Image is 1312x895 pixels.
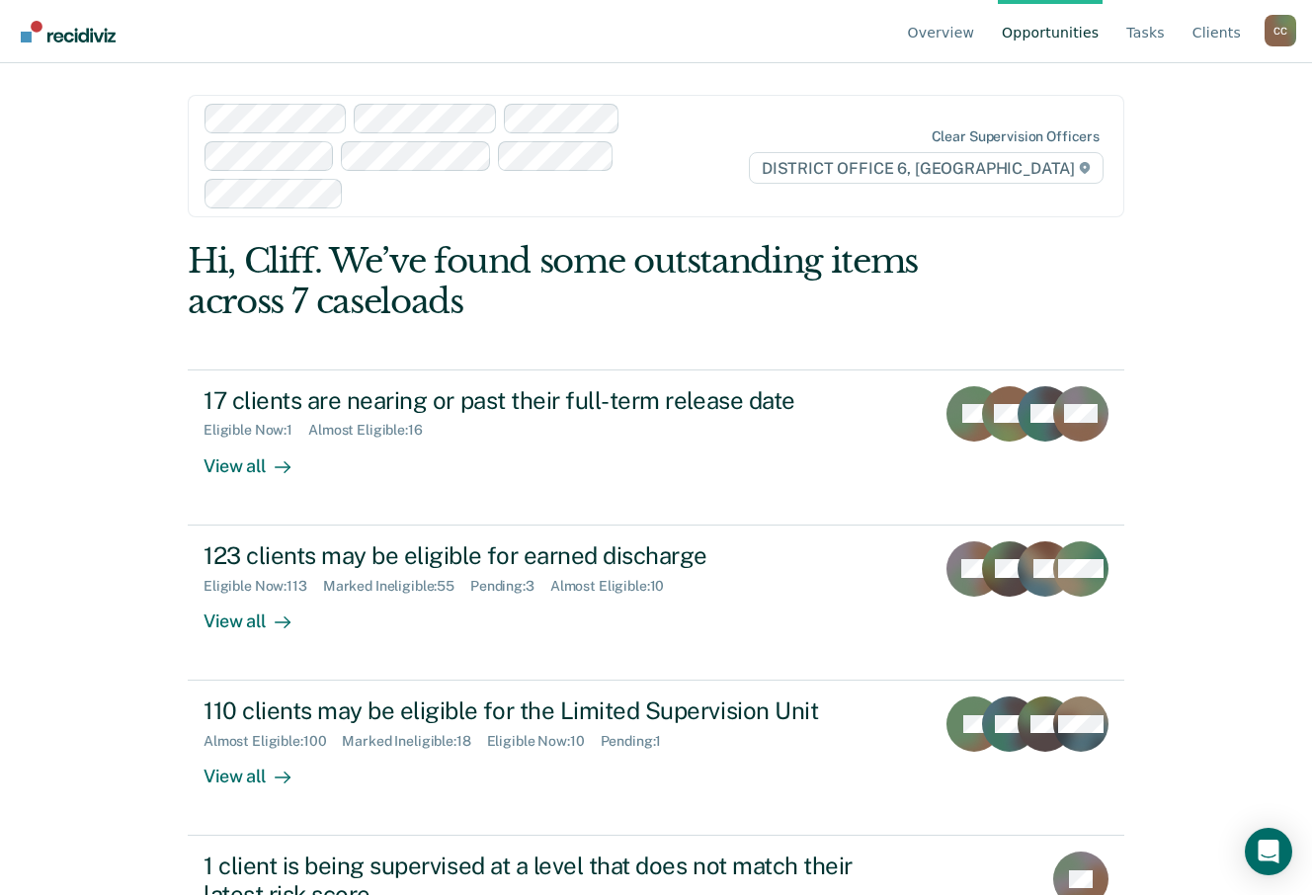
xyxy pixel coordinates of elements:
[601,733,678,750] div: Pending : 1
[204,578,323,595] div: Eligible Now : 113
[188,241,937,322] div: Hi, Cliff. We’ve found some outstanding items across 7 caseloads
[188,681,1124,836] a: 110 clients may be eligible for the Limited Supervision UnitAlmost Eligible:100Marked Ineligible:...
[342,733,486,750] div: Marked Ineligible : 18
[1265,15,1296,46] div: C C
[204,439,314,477] div: View all
[470,578,550,595] div: Pending : 3
[1265,15,1296,46] button: Profile dropdown button
[21,21,116,42] img: Recidiviz
[1245,828,1292,875] div: Open Intercom Messenger
[204,750,314,788] div: View all
[204,733,342,750] div: Almost Eligible : 100
[323,578,470,595] div: Marked Ineligible : 55
[204,422,308,439] div: Eligible Now : 1
[487,733,601,750] div: Eligible Now : 10
[932,128,1100,145] div: Clear supervision officers
[308,422,439,439] div: Almost Eligible : 16
[749,152,1104,184] span: DISTRICT OFFICE 6, [GEOGRAPHIC_DATA]
[204,696,897,725] div: 110 clients may be eligible for the Limited Supervision Unit
[204,594,314,632] div: View all
[550,578,681,595] div: Almost Eligible : 10
[188,526,1124,681] a: 123 clients may be eligible for earned dischargeEligible Now:113Marked Ineligible:55Pending:3Almo...
[204,386,897,415] div: 17 clients are nearing or past their full-term release date
[204,541,897,570] div: 123 clients may be eligible for earned discharge
[188,369,1124,526] a: 17 clients are nearing or past their full-term release dateEligible Now:1Almost Eligible:16View all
